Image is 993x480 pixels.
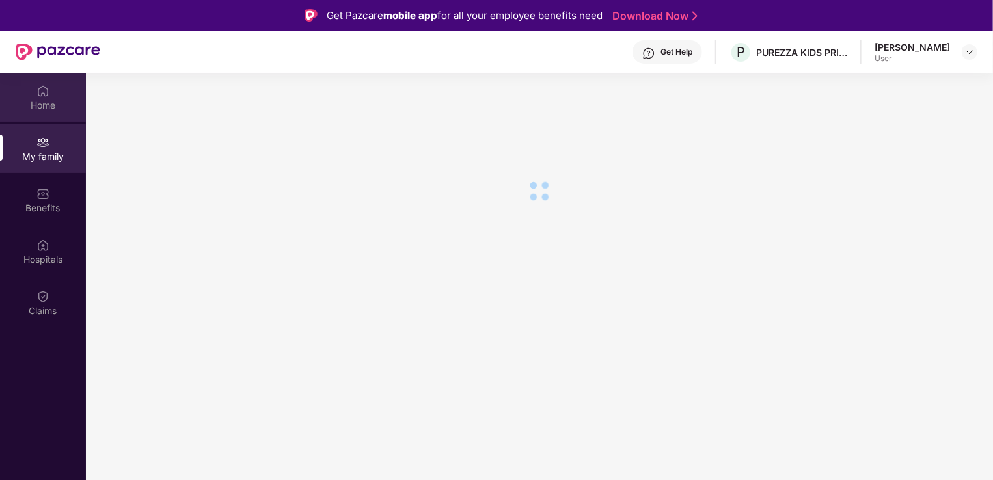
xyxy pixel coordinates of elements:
[660,47,692,57] div: Get Help
[305,9,318,22] img: Logo
[612,9,694,23] a: Download Now
[383,9,437,21] strong: mobile app
[327,8,603,23] div: Get Pazcare for all your employee benefits need
[36,136,49,149] img: svg+xml;base64,PHN2ZyB3aWR0aD0iMjAiIGhlaWdodD0iMjAiIHZpZXdCb3g9IjAgMCAyMCAyMCIgZmlsbD0ibm9uZSIgeG...
[36,290,49,303] img: svg+xml;base64,PHN2ZyBpZD0iQ2xhaW0iIHhtbG5zPSJodHRwOi8vd3d3LnczLm9yZy8yMDAwL3N2ZyIgd2lkdGg9IjIwIi...
[642,47,655,60] img: svg+xml;base64,PHN2ZyBpZD0iSGVscC0zMngzMiIgeG1sbnM9Imh0dHA6Ly93d3cudzMub3JnLzIwMDAvc3ZnIiB3aWR0aD...
[36,187,49,200] img: svg+xml;base64,PHN2ZyBpZD0iQmVuZWZpdHMiIHhtbG5zPSJodHRwOi8vd3d3LnczLm9yZy8yMDAwL3N2ZyIgd2lkdGg9Ij...
[875,53,950,64] div: User
[737,44,745,60] span: P
[692,9,698,23] img: Stroke
[756,46,847,59] div: PUREZZA KIDS PRIVATE LIMITED
[36,239,49,252] img: svg+xml;base64,PHN2ZyBpZD0iSG9zcGl0YWxzIiB4bWxucz0iaHR0cDovL3d3dy53My5vcmcvMjAwMC9zdmciIHdpZHRoPS...
[875,41,950,53] div: [PERSON_NAME]
[964,47,975,57] img: svg+xml;base64,PHN2ZyBpZD0iRHJvcGRvd24tMzJ4MzIiIHhtbG5zPSJodHRwOi8vd3d3LnczLm9yZy8yMDAwL3N2ZyIgd2...
[36,85,49,98] img: svg+xml;base64,PHN2ZyBpZD0iSG9tZSIgeG1sbnM9Imh0dHA6Ly93d3cudzMub3JnLzIwMDAvc3ZnIiB3aWR0aD0iMjAiIG...
[16,44,100,60] img: New Pazcare Logo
